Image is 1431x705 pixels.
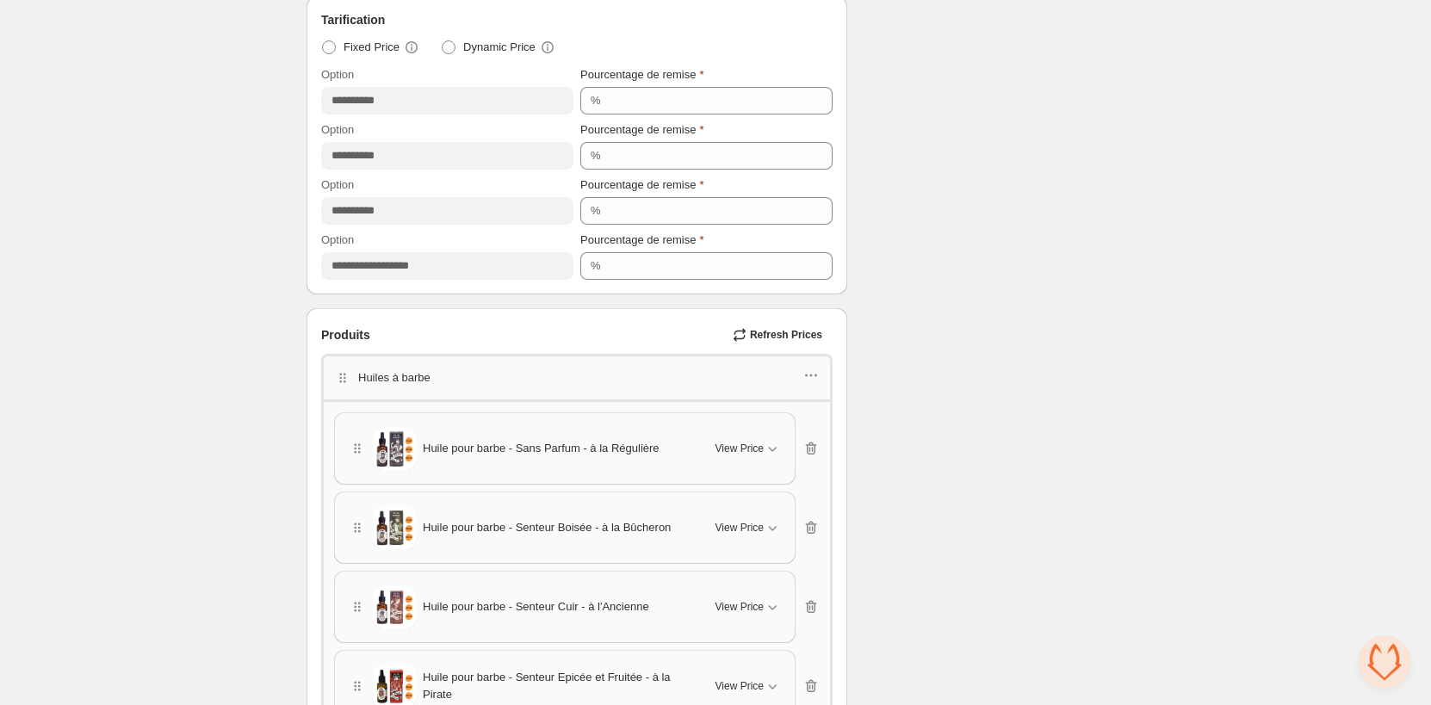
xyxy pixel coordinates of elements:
[1359,636,1410,688] div: Ouvrir le chat
[705,514,791,541] button: View Price
[750,328,822,342] span: Refresh Prices
[423,440,660,457] span: Huile pour barbe - Sans Parfum - à la Régulière
[423,669,695,703] span: Huile pour barbe - Senteur Epicée et Fruitée - à la Pirate
[423,598,649,615] span: Huile pour barbe - Senteur Cuir - à l'Ancienne
[580,176,703,194] label: Pourcentage de remise
[344,39,400,56] span: Fixed Price
[463,39,536,56] span: Dynamic Price
[321,121,354,139] label: Option
[715,600,764,614] span: View Price
[715,442,764,455] span: View Price
[321,326,370,343] span: Produits
[705,672,791,700] button: View Price
[580,66,703,83] label: Pourcentage de remise
[715,679,764,693] span: View Price
[321,232,354,249] label: Option
[373,585,416,628] img: Huile pour barbe - Senteur Cuir - à l'Ancienne
[591,257,601,275] div: %
[373,506,416,549] img: Huile pour barbe - Senteur Boisée - à la Bûcheron
[591,92,601,109] div: %
[358,369,431,387] p: Huiles à barbe
[423,519,671,536] span: Huile pour barbe - Senteur Boisée - à la Bûcheron
[591,147,601,164] div: %
[321,176,354,194] label: Option
[726,323,833,347] button: Refresh Prices
[580,121,703,139] label: Pourcentage de remise
[580,232,703,249] label: Pourcentage de remise
[321,66,354,83] label: Option
[715,521,764,535] span: View Price
[321,11,385,28] span: Tarification
[591,202,601,220] div: %
[705,593,791,621] button: View Price
[373,427,416,470] img: Huile pour barbe - Sans Parfum - à la Régulière
[705,435,791,462] button: View Price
